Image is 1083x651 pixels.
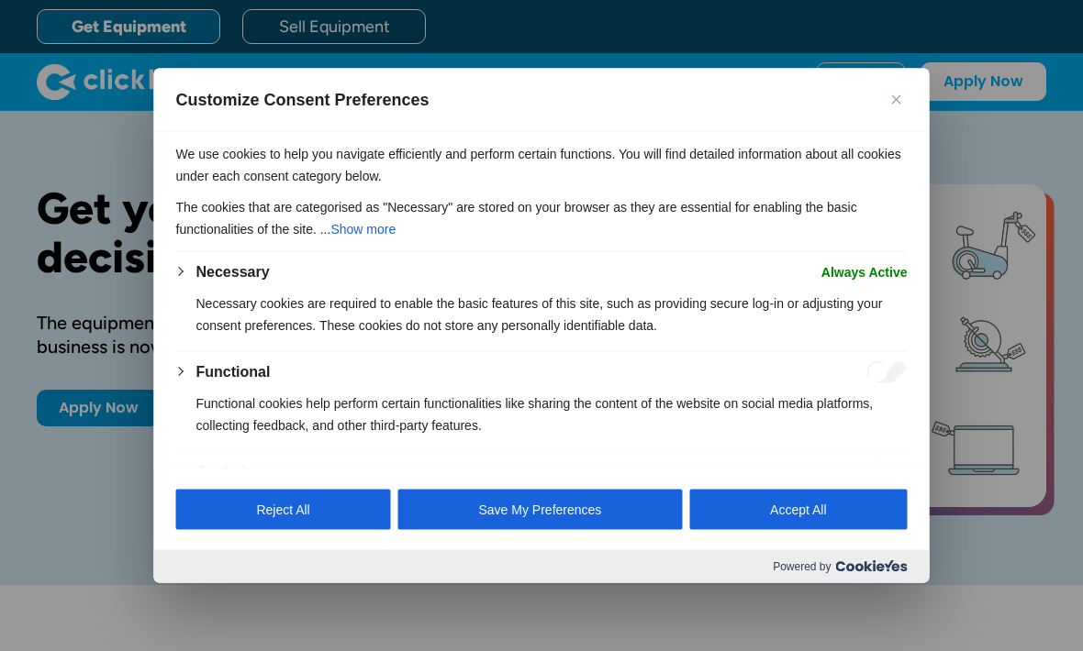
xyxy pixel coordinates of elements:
div: Customize Consent Preferences [154,69,930,583]
span: Customize Consent Preferences [176,89,430,111]
button: Close [886,89,908,111]
button: Reject All [176,489,391,529]
input: Enable Functional [867,361,908,383]
p: Functional cookies help perform certain functionalities like sharing the content of the website o... [196,392,908,436]
img: Cookieyes logo [836,560,908,572]
p: We use cookies to help you navigate efficiently and perform certain functions. You will find deta... [176,143,908,187]
div: Powered by [154,549,930,582]
img: Close [892,95,901,105]
p: The cookies that are categorised as "Necessary" are stored on your browser as they are essential ... [176,196,908,240]
button: Accept All [689,489,907,529]
span: Always Active [821,261,908,283]
button: Show more [330,218,396,240]
button: Save My Preferences [398,489,683,529]
button: Functional [196,361,271,383]
p: Necessary cookies are required to enable the basic features of this site, such as providing secur... [196,292,908,337]
button: Necessary [196,261,270,283]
